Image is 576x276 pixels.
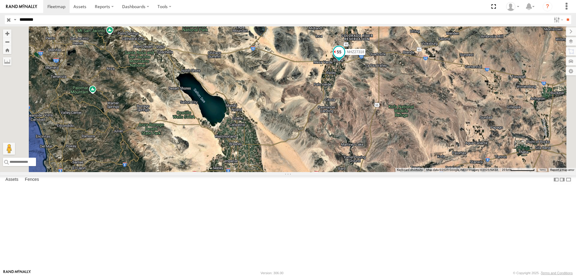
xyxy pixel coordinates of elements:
label: Dock Summary Table to the Left [553,175,559,184]
label: Assets [2,175,21,184]
label: Hide Summary Table [565,175,571,184]
label: Dock Summary Table to the Right [559,175,565,184]
div: © Copyright 2025 - [513,271,573,275]
label: Fences [22,175,42,184]
label: Measure [3,57,11,65]
button: Zoom Home [3,46,11,54]
button: Drag Pegman onto the map to open Street View [3,143,15,155]
button: Map Scale: 20 km per 77 pixels [500,168,536,172]
img: rand-logo.svg [6,5,37,9]
label: Map Settings [566,67,576,75]
a: Report a map error [550,168,574,171]
label: Search Filter Options [551,15,564,24]
a: Terms (opens in new tab) [539,169,546,171]
button: Zoom out [3,38,11,46]
label: Search Query [13,15,17,24]
span: 20 km [502,168,510,171]
button: Zoom in [3,29,11,38]
a: Terms and Conditions [541,271,573,275]
div: Zulema McIntosch [504,2,521,11]
div: Version: 306.00 [261,271,283,275]
a: Visit our Website [3,270,31,276]
button: Keyboard shortcuts [397,168,423,172]
span: Map data ©2025 Google, INEGI Imagery ©2025 NASA [426,168,498,171]
span: NHZ27318 [347,50,364,54]
i: ? [543,2,552,11]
